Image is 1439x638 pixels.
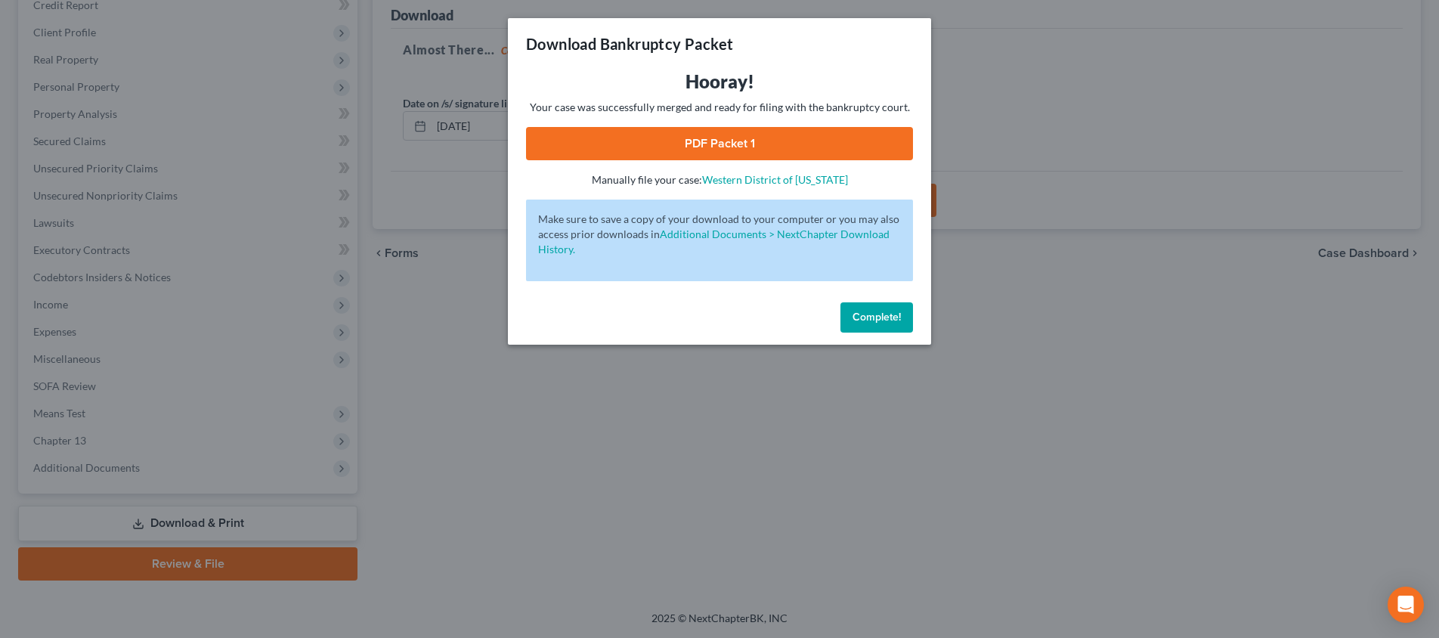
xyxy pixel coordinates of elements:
[702,173,848,186] a: Western District of [US_STATE]
[538,228,890,256] a: Additional Documents > NextChapter Download History.
[840,302,913,333] button: Complete!
[526,70,913,94] h3: Hooray!
[526,100,913,115] p: Your case was successfully merged and ready for filing with the bankruptcy court.
[526,127,913,160] a: PDF Packet 1
[538,212,901,257] p: Make sure to save a copy of your download to your computer or you may also access prior downloads in
[526,172,913,187] p: Manually file your case:
[1388,587,1424,623] div: Open Intercom Messenger
[526,33,733,54] h3: Download Bankruptcy Packet
[853,311,901,324] span: Complete!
